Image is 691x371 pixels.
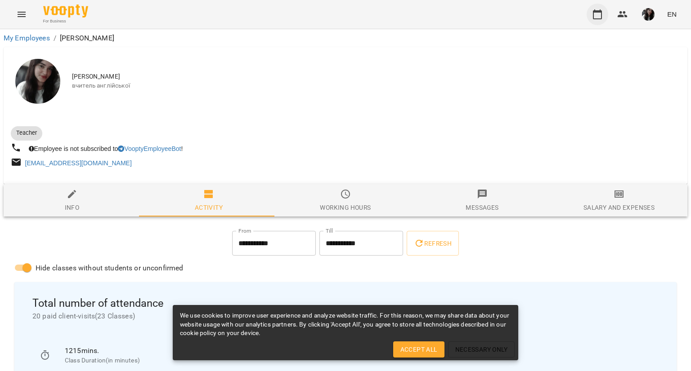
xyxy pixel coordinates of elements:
div: Activity [195,202,223,213]
span: 20 paid client-visits ( 23 Classes ) [32,311,659,322]
div: Employee is not subscribed to ! [27,142,185,155]
button: Necessary Only [448,341,515,358]
span: For Business [43,18,88,24]
a: VooptyEmployeeBot [118,145,181,152]
nav: breadcrumb [4,33,687,44]
span: вчитель англійської [72,81,680,90]
p: 1215 mins. [65,345,651,356]
div: Salary and Expenses [583,202,655,213]
span: Total number of attendance [32,296,659,310]
span: Necessary Only [455,344,508,355]
a: My Employees [4,34,50,42]
span: Teacher [11,129,42,137]
div: Info [65,202,80,213]
div: Working hours [320,202,371,213]
button: Accept All [393,341,444,358]
span: Accept All [400,344,437,355]
div: We use cookies to improve user experience and analyze website traffic. For this reason, we may sh... [180,308,511,341]
p: [PERSON_NAME] [60,33,114,44]
button: Menu [11,4,32,25]
button: EN [664,6,680,22]
p: Class Duration(in minutes) [65,356,651,365]
div: Messages [466,202,498,213]
a: [EMAIL_ADDRESS][DOMAIN_NAME] [25,159,132,167]
li: / [54,33,56,44]
img: Voopty Logo [43,4,88,18]
span: EN [667,9,677,19]
img: d9ea9a7fe13608e6f244c4400442cb9c.jpg [642,8,655,21]
button: Refresh [407,231,459,256]
span: Hide classes without students or unconfirmed [36,263,184,274]
img: Поліна Гончаренко [15,59,60,104]
span: Refresh [414,238,452,249]
span: [PERSON_NAME] [72,72,680,81]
